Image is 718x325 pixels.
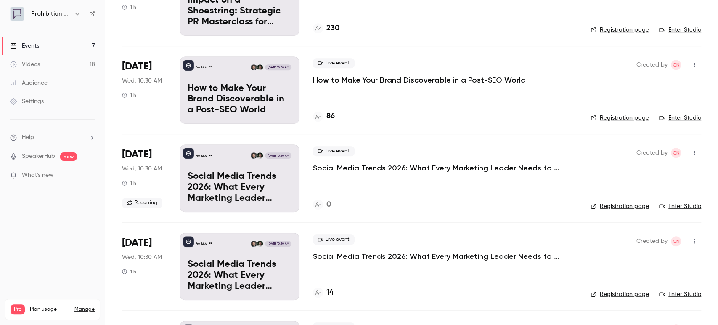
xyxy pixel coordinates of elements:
[180,144,299,212] a: Social Media Trends 2026: What Every Marketing Leader Needs to KnowProhibition PRWill OckendenChr...
[659,114,701,122] a: Enter Studio
[122,144,166,212] div: Jan 21 Wed, 10:30 AM (Europe/London)
[251,64,257,70] img: Chris Norton
[265,64,291,70] span: [DATE] 10:30 AM
[10,42,39,50] div: Events
[313,75,526,85] a: How to Make Your Brand Discoverable in a Post-SEO World
[122,56,166,124] div: Nov 5 Wed, 10:30 AM (Europe/London)
[122,236,152,250] span: [DATE]
[180,233,299,300] a: Social Media Trends 2026: What Every Marketing Leader Needs to KnowProhibition PRWill OckendenChr...
[11,304,25,314] span: Pro
[188,259,291,292] p: Social Media Trends 2026: What Every Marketing Leader Needs to Know
[196,65,212,69] p: Prohibition PR
[313,23,339,34] a: 230
[313,234,355,245] span: Live event
[326,111,335,122] h4: 86
[188,83,291,116] p: How to Make Your Brand Discoverable in a Post-SEO World
[313,111,335,122] a: 86
[11,7,24,21] img: Prohibition PR
[326,199,331,210] h4: 0
[659,290,701,298] a: Enter Studio
[122,253,162,261] span: Wed, 10:30 AM
[671,236,681,246] span: Chris Norton
[31,10,71,18] h6: Prohibition PR
[636,148,668,158] span: Created by
[122,180,136,186] div: 1 h
[122,92,136,99] div: 1 h
[659,26,701,34] a: Enter Studio
[671,148,681,158] span: Chris Norton
[591,290,649,298] a: Registration page
[636,60,668,70] span: Created by
[313,287,334,298] a: 14
[122,77,162,85] span: Wed, 10:30 AM
[326,23,339,34] h4: 230
[74,306,95,313] a: Manage
[257,241,263,247] img: Will Ockenden
[122,60,152,73] span: [DATE]
[251,241,257,247] img: Chris Norton
[326,287,334,298] h4: 14
[257,64,263,70] img: Will Ockenden
[10,79,48,87] div: Audience
[22,171,53,180] span: What's new
[122,148,152,161] span: [DATE]
[591,202,649,210] a: Registration page
[10,133,95,142] li: help-dropdown-opener
[265,152,291,158] span: [DATE] 10:30 AM
[673,60,680,70] span: CN
[30,306,69,313] span: Plan usage
[591,114,649,122] a: Registration page
[180,56,299,124] a: How to Make Your Brand Discoverable in a Post-SEO WorldProhibition PRWill OckendenChris Norton[DA...
[10,97,44,106] div: Settings
[60,152,77,161] span: new
[10,60,40,69] div: Videos
[313,199,331,210] a: 0
[122,198,162,208] span: Recurring
[22,152,55,161] a: SpeakerHub
[659,202,701,210] a: Enter Studio
[251,152,257,158] img: Chris Norton
[122,165,162,173] span: Wed, 10:30 AM
[673,236,680,246] span: CN
[257,152,263,158] img: Will Ockenden
[313,146,355,156] span: Live event
[671,60,681,70] span: Chris Norton
[122,4,136,11] div: 1 h
[313,251,565,261] a: Social Media Trends 2026: What Every Marketing Leader Needs to Know
[196,154,212,158] p: Prohibition PR
[122,233,166,300] div: Feb 4 Wed, 10:30 AM (Europe/London)
[188,171,291,204] p: Social Media Trends 2026: What Every Marketing Leader Needs to Know
[265,241,291,247] span: [DATE] 10:30 AM
[122,268,136,275] div: 1 h
[22,133,34,142] span: Help
[636,236,668,246] span: Created by
[313,163,565,173] a: Social Media Trends 2026: What Every Marketing Leader Needs to Know
[673,148,680,158] span: CN
[591,26,649,34] a: Registration page
[313,58,355,68] span: Live event
[196,242,212,246] p: Prohibition PR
